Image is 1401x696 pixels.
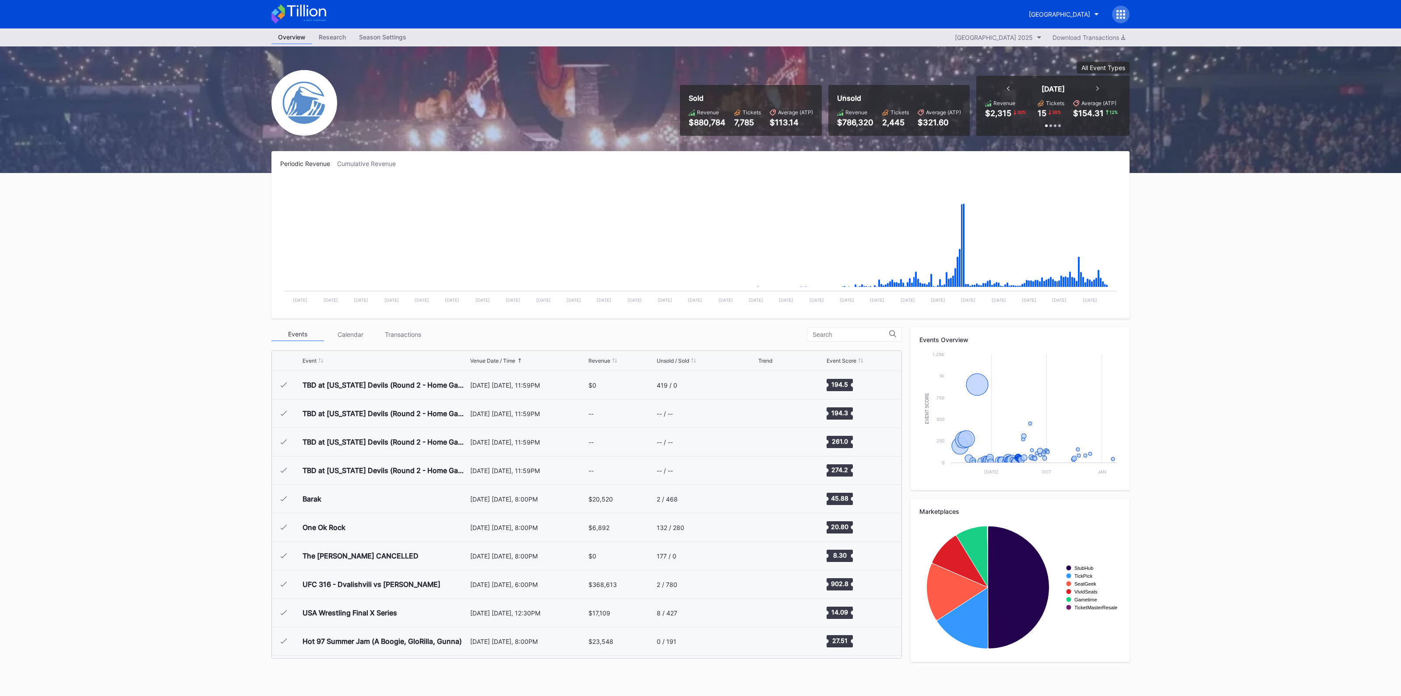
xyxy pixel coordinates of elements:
[657,438,673,446] div: -- / --
[324,297,338,303] text: [DATE]
[919,336,1121,343] div: Events Overview
[831,580,848,587] text: 902.8
[919,350,1121,481] svg: Chart title
[758,403,785,424] svg: Chart title
[303,438,468,446] div: TBD at [US_STATE] Devils (Round 2 - Home Game 3) (Date TBD) (If Necessary)
[352,31,413,43] div: Season Settings
[1048,32,1130,43] button: Download Transactions
[1046,100,1064,106] div: Tickets
[697,109,719,116] div: Revenue
[470,524,586,531] div: [DATE] [DATE], 8:00PM
[657,581,677,588] div: 2 / 780
[925,392,929,424] text: Event Score
[1098,469,1106,474] text: Jan
[845,109,867,116] div: Revenue
[837,118,873,127] div: $786,320
[303,381,468,389] div: TBD at [US_STATE] Devils (Round 2 - Home Game 1) (Date TBD) (If Necessary)
[657,410,673,417] div: -- / --
[984,469,999,474] text: [DATE]
[1077,62,1130,74] button: All Event Types
[1052,297,1067,303] text: [DATE]
[831,438,848,445] text: 261.0
[303,466,468,475] div: TBD at [US_STATE] Devils (Round 2 - Home Game 4) (Date TBD) (If Necessary)
[901,297,915,303] text: [DATE]
[303,523,345,532] div: One Ok Rock
[567,297,581,303] text: [DATE]
[1053,34,1125,41] div: Download Transactions
[312,31,352,43] div: Research
[470,438,586,446] div: [DATE] [DATE], 11:59PM
[758,374,785,396] svg: Chart title
[1042,85,1065,93] div: [DATE]
[758,602,785,624] svg: Chart title
[992,297,1006,303] text: [DATE]
[303,495,321,503] div: Barak
[758,573,785,595] svg: Chart title
[470,552,586,560] div: [DATE] [DATE], 8:00PM
[840,297,854,303] text: [DATE]
[506,297,520,303] text: [DATE]
[1074,565,1094,571] text: StubHub
[931,297,945,303] text: [DATE]
[1022,6,1105,22] button: [GEOGRAPHIC_DATA]
[352,31,413,44] a: Season Settings
[827,357,856,364] div: Event Score
[303,357,317,364] div: Event
[470,581,586,588] div: [DATE] [DATE], 6:00PM
[950,32,1046,43] button: [GEOGRAPHIC_DATA] 2025
[919,508,1121,515] div: Marketplaces
[758,488,785,510] svg: Chart title
[749,297,763,303] text: [DATE]
[588,495,613,503] div: $20,520
[657,382,677,389] div: 419 / 0
[770,118,813,127] div: $113.14
[832,637,847,644] text: 27.51
[657,552,676,560] div: 177 / 0
[588,552,596,560] div: $0
[758,459,785,481] svg: Chart title
[415,297,429,303] text: [DATE]
[475,297,490,303] text: [DATE]
[1081,100,1116,106] div: Average (ATP)
[303,637,462,646] div: Hot 97 Summer Jam (A Boogie, GloRilla, Gunna)
[870,297,884,303] text: [DATE]
[1081,64,1125,71] div: All Event Types
[280,178,1121,310] svg: Chart title
[657,638,676,645] div: 0 / 191
[384,297,399,303] text: [DATE]
[926,109,961,116] div: Average (ATP)
[597,297,611,303] text: [DATE]
[271,31,312,44] a: Overview
[588,524,609,531] div: $6,892
[779,297,793,303] text: [DATE]
[658,297,672,303] text: [DATE]
[939,373,944,378] text: 1k
[891,109,909,116] div: Tickets
[831,495,848,502] text: 45.88
[961,297,975,303] text: [DATE]
[942,460,944,465] text: 0
[936,417,944,422] text: 500
[657,609,677,617] div: 8 / 427
[833,551,846,559] text: 8.30
[588,581,617,588] div: $368,613
[657,524,684,531] div: 132 / 280
[354,297,368,303] text: [DATE]
[588,609,610,617] div: $17,109
[657,495,678,503] div: 2 / 468
[324,328,377,341] div: Calendar
[758,357,772,364] div: Trend
[470,357,515,364] div: Venue Date / Time
[470,609,586,617] div: [DATE] [DATE], 12:30PM
[1074,589,1098,594] text: VividSeats
[588,357,610,364] div: Revenue
[810,297,824,303] text: [DATE]
[1042,469,1051,474] text: Oct
[831,409,848,417] text: 194.3
[758,431,785,453] svg: Chart title
[293,297,307,303] text: [DATE]
[918,118,961,127] div: $321.60
[1051,109,1062,116] div: 38 %
[470,410,586,417] div: [DATE] [DATE], 11:59PM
